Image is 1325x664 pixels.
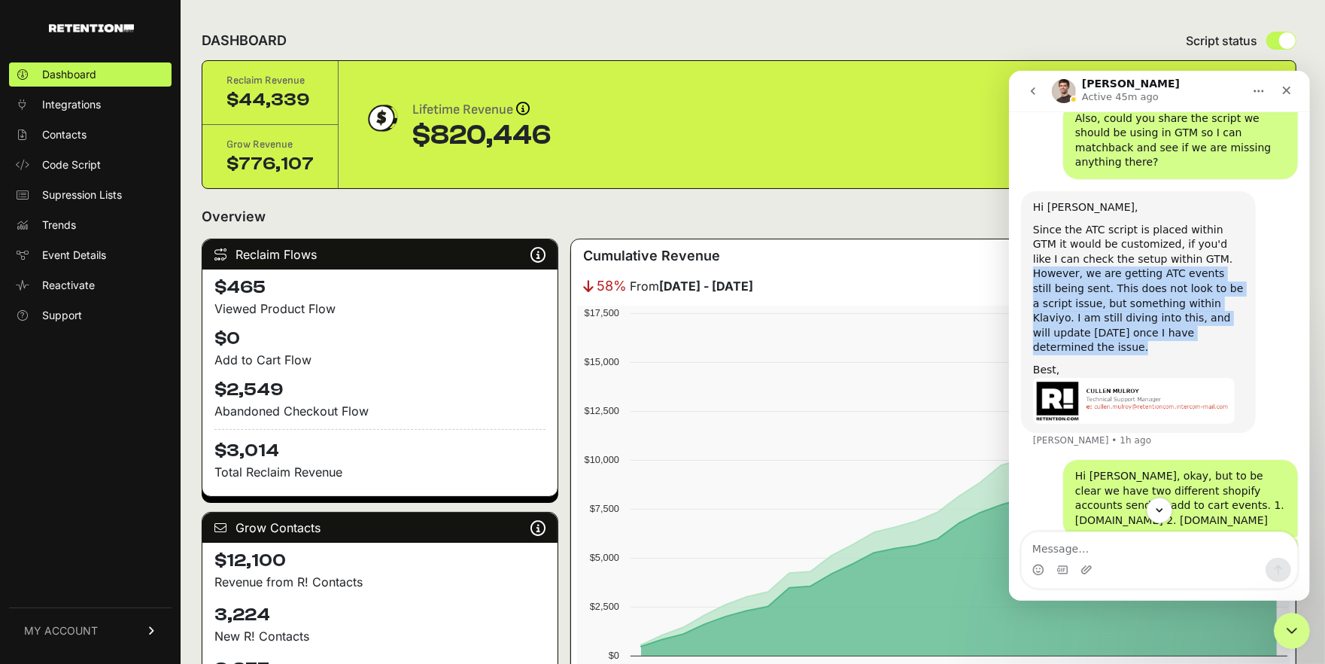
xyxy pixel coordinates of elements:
[214,463,545,481] p: Total Reclaim Revenue
[9,213,172,237] a: Trends
[49,24,134,32] img: Retention.com
[9,93,172,117] a: Integrations
[9,123,172,147] a: Contacts
[585,454,619,465] text: $10,000
[42,127,87,142] span: Contacts
[226,88,314,112] div: $44,339
[226,73,314,88] div: Reclaim Revenue
[9,153,172,177] a: Code Script
[42,157,101,172] span: Code Script
[42,218,76,233] span: Trends
[226,137,314,152] div: Grow Revenue
[630,277,753,295] span: From
[202,239,558,270] div: Reclaim Flows
[214,573,545,591] p: Revenue from R! Contacts
[42,97,101,112] span: Integrations
[214,300,545,318] div: Viewed Product Flow
[202,206,266,227] h2: Overview
[214,378,545,402] h4: $2,549
[214,429,545,463] h4: $3,014
[9,243,172,267] a: Event Details
[42,278,95,293] span: Reactivate
[363,99,400,137] img: dollar-coin-05c43ed7efb7bc0c12610022525b4bbbb207c7efeef5aecc26f025e68dcafac9.png
[42,248,106,263] span: Event Details
[9,183,172,207] a: Supression Lists
[590,601,619,612] text: $2,500
[214,627,545,645] p: New R! Contacts
[585,405,619,416] text: $12,500
[9,303,172,327] a: Support
[214,327,545,351] h4: $0
[590,552,619,563] text: $5,000
[412,99,551,120] div: Lifetime Revenue
[9,62,172,87] a: Dashboard
[202,513,558,543] div: Grow Contacts
[585,356,619,367] text: $15,000
[214,603,545,627] h4: 3,224
[9,273,172,297] a: Reactivate
[214,402,545,420] div: Abandoned Checkout Flow
[1186,32,1257,50] span: Script status
[42,187,122,203] span: Supression Lists
[1009,71,1310,601] iframe: To enrich screen reader interactions, please activate Accessibility in Grammarly extension settings
[42,308,82,323] span: Support
[659,279,753,294] strong: [DATE] - [DATE]
[226,152,314,176] div: $776,107
[214,351,545,369] div: Add to Cart Flow
[590,503,619,514] text: $7,500
[597,276,627,297] span: 58%
[202,30,287,51] h2: DASHBOARD
[42,67,96,82] span: Dashboard
[214,276,545,300] h4: $465
[609,650,619,661] text: $0
[9,608,172,653] a: MY ACCOUNT
[24,623,98,638] span: MY ACCOUNT
[585,307,619,318] text: $17,500
[583,245,720,267] h3: Cumulative Revenue
[1274,613,1310,649] iframe: Intercom live chat
[412,120,551,151] div: $820,446
[214,549,545,573] h4: $12,100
